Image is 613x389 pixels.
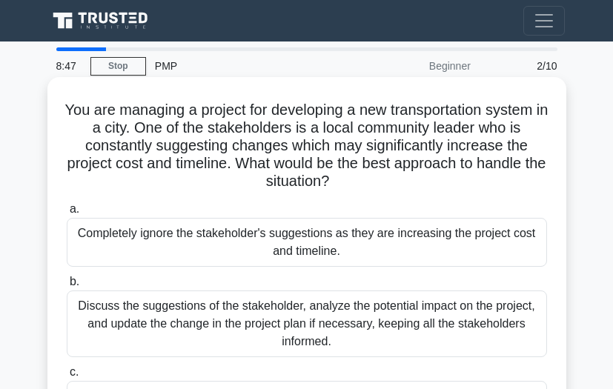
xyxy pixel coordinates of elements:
div: 8:47 [47,51,90,81]
div: Completely ignore the stakeholder's suggestions as they are increasing the project cost and timel... [67,218,547,267]
div: Beginner [350,51,480,81]
span: c. [70,365,79,378]
div: PMP [146,51,350,81]
span: a. [70,202,79,215]
span: b. [70,275,79,287]
a: Stop [90,57,146,76]
h5: You are managing a project for developing a new transportation system in a city. One of the stake... [65,101,549,191]
button: Toggle navigation [523,6,565,36]
div: 2/10 [480,51,566,81]
div: Discuss the suggestions of the stakeholder, analyze the potential impact on the project, and upda... [67,290,547,357]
